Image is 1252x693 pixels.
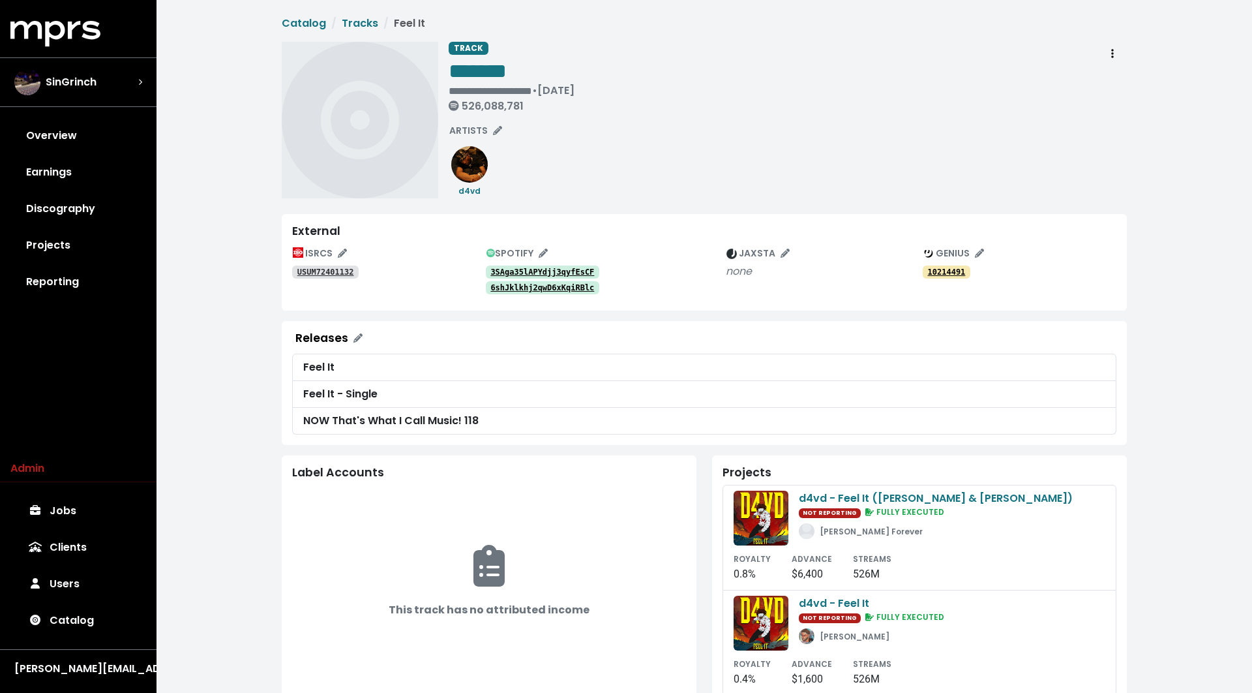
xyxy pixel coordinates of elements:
[292,466,686,480] div: Label Accounts
[458,185,481,196] small: d4vd
[295,331,348,345] div: Releases
[449,156,490,198] a: d4vd
[490,283,594,292] tt: 6shJklkhj2qwD6xKqiRBlc
[10,602,146,639] a: Catalog
[293,247,347,260] span: ISRCS
[10,566,146,602] a: Users
[917,243,990,264] button: Edit genius track identifications
[10,264,146,300] a: Reporting
[726,264,752,279] i: none
[46,74,97,90] span: SinGrinch
[923,247,984,260] span: GENIUS
[734,596,788,651] img: ab67616d0000b273a9da992c2ef398245027d654
[723,466,1116,480] div: Projects
[342,16,378,31] a: Tracks
[10,191,146,227] a: Discography
[389,602,589,617] b: This track has no attributed income
[449,42,488,55] span: TRACK
[297,268,354,277] tt: USUM72401132
[287,243,353,264] button: Edit ISRC mappings for this track
[734,553,771,564] small: ROYALTY
[721,243,796,264] button: Edit jaxsta track identifications
[799,508,861,518] span: NOT REPORTING
[443,121,508,141] button: Edit artists
[853,553,891,564] small: STREAMS
[853,658,891,670] small: STREAMS
[486,266,600,279] a: 3SAga35lAPYdjj3qyfEsCF
[10,227,146,264] a: Projects
[10,529,146,566] a: Clients
[451,146,488,183] img: a2c10079f39e2e16d27ecc63a0b9e141.410x410x1.png
[923,266,970,279] a: 10214491
[863,611,945,623] span: FULLY EXECUTED
[863,506,945,517] span: FULLY EXECUTED
[378,16,425,31] li: Feel It
[14,661,142,677] div: [PERSON_NAME][EMAIL_ADDRESS][DOMAIN_NAME]
[820,526,923,537] small: [PERSON_NAME] Forever
[292,266,359,279] a: USUM72401132
[490,268,594,277] tt: 3SAga35lAPYdjj3qyfEsCF
[10,493,146,529] a: Jobs
[449,83,574,112] span: • [DATE]
[292,224,1116,238] div: External
[449,61,507,82] span: Edit value
[820,631,889,642] small: [PERSON_NAME]
[723,485,1116,591] a: d4vd - Feel It ([PERSON_NAME] & [PERSON_NAME])NOT REPORTING FULLY EXECUTED[PERSON_NAME] ForeverRO...
[799,491,1073,506] div: d4vd - Feel It ([PERSON_NAME] & [PERSON_NAME])
[10,154,146,191] a: Earnings
[10,117,146,154] a: Overview
[853,566,891,582] div: 526M
[449,86,532,96] span: Edit value
[734,491,788,546] img: ab67616d0000b273a9da992c2ef398245027d654
[303,386,1105,402] div: Feel It - Single
[726,247,790,260] span: JAXSTA
[792,553,832,564] small: ADVANCE
[10,660,146,677] button: [PERSON_NAME][EMAIL_ADDRESS][DOMAIN_NAME]
[853,671,891,687] div: 526M
[303,413,1105,429] div: NOW That's What I Call Music! 118
[282,16,1127,31] nav: breadcrumb
[292,381,1116,408] a: Feel It - Single
[481,243,554,264] button: Edit spotify track identifications for this track
[486,247,548,260] span: SPOTIFY
[449,100,574,112] div: 526,088,781
[792,566,832,582] div: $6,400
[486,281,600,294] a: 6shJklkhj2qwD6xKqiRBlc
[287,326,371,351] button: Releases
[449,124,502,137] span: ARTISTS
[282,42,438,198] img: Album art for this track, Feel It
[734,671,771,687] div: 0.4%
[799,523,814,539] img: placeholder_user.73b9659bbcecad7e160b.svg
[303,360,1105,375] div: Feel It
[734,566,771,582] div: 0.8%
[799,628,814,644] img: 73654d74-d1bd-4264-87e2-9920c9aab683.jpg
[726,249,737,259] img: The jaxsta.com logo
[734,658,771,670] small: ROYALTY
[923,249,934,259] img: The genius.com logo
[799,596,944,611] div: d4vd - Feel It
[792,671,832,687] div: $1,600
[292,354,1116,381] a: Feel It
[928,268,966,277] tt: 10214491
[1098,42,1127,67] button: Track actions
[282,16,326,31] a: Catalog
[792,658,832,670] small: ADVANCE
[293,247,303,258] img: The logo of the International Organization for Standardization
[10,25,100,40] a: mprs logo
[799,613,861,623] span: NOT REPORTING
[292,408,1116,435] a: NOW That's What I Call Music! 118
[14,69,40,95] img: The selected account / producer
